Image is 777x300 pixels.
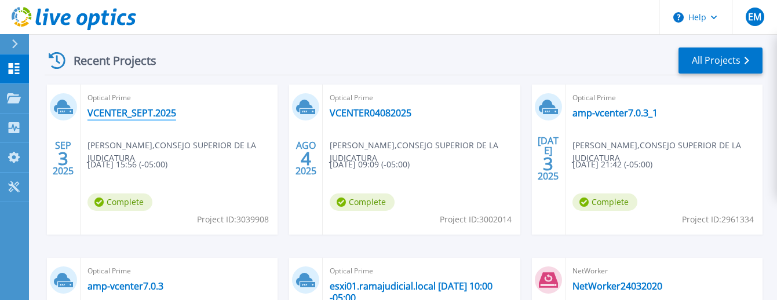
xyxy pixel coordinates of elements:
[537,137,559,180] div: [DATE] 2025
[572,280,662,292] a: NetWorker24032020
[87,139,278,164] span: [PERSON_NAME] , CONSEJO SUPERIOR DE LA JUDICATURA
[543,159,553,169] span: 3
[572,265,756,277] span: NetWorker
[52,137,74,180] div: SEP 2025
[87,92,271,104] span: Optical Prime
[572,158,652,171] span: [DATE] 21:42 (-05:00)
[572,92,756,104] span: Optical Prime
[330,158,410,171] span: [DATE] 09:09 (-05:00)
[678,47,763,74] a: All Projects
[87,193,152,211] span: Complete
[87,265,271,277] span: Optical Prime
[301,153,311,163] span: 4
[330,139,520,164] span: [PERSON_NAME] , CONSEJO SUPERIOR DE LA JUDICATURA
[682,213,754,226] span: Project ID: 2961334
[748,12,761,21] span: EM
[330,265,513,277] span: Optical Prime
[330,107,411,119] a: VCENTER04082025
[295,137,317,180] div: AGO 2025
[87,280,163,292] a: amp-vcenter7.0.3
[330,92,513,104] span: Optical Prime
[87,107,176,119] a: VCENTER_SEPT.2025
[572,193,637,211] span: Complete
[572,107,658,119] a: amp-vcenter7.0.3_1
[330,193,395,211] span: Complete
[45,46,172,75] div: Recent Projects
[58,153,68,163] span: 3
[197,213,269,226] span: Project ID: 3039908
[440,213,512,226] span: Project ID: 3002014
[572,139,763,164] span: [PERSON_NAME] , CONSEJO SUPERIOR DE LA JUDICATURA
[87,158,167,171] span: [DATE] 15:56 (-05:00)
